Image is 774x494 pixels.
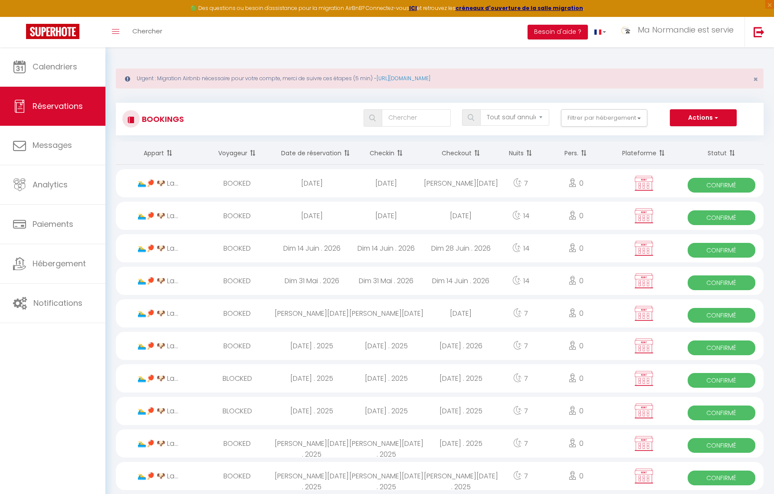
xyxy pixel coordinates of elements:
span: Notifications [33,298,82,308]
h3: Bookings [140,109,184,129]
span: × [753,74,758,85]
span: Hébergement [33,258,86,269]
th: Sort by rentals [116,142,200,165]
th: Sort by booking date [275,142,349,165]
img: logout [754,26,764,37]
button: Besoin d'aide ? [528,25,588,39]
button: Close [753,75,758,83]
span: Ma Normandie est servie [638,24,734,35]
th: Sort by people [543,142,608,165]
th: Sort by status [679,142,764,165]
span: Réservations [33,101,83,111]
a: Chercher [126,17,169,47]
span: Paiements [33,219,73,229]
span: Messages [33,140,72,150]
th: Sort by channel [608,142,679,165]
button: Filtrer par hébergement [561,109,648,127]
input: Chercher [382,109,451,127]
div: Urgent : Migration Airbnb nécessaire pour votre compte, merci de suivre ces étapes (5 min) - [116,69,764,88]
a: ICI [409,4,417,12]
iframe: Chat [737,455,767,487]
a: créneaux d'ouverture de la salle migration [456,4,583,12]
span: Analytics [33,179,68,190]
a: ... Ma Normandie est servie [613,17,744,47]
button: Actions [670,109,737,127]
span: Calendriers [33,61,77,72]
a: [URL][DOMAIN_NAME] [377,75,430,82]
span: Chercher [132,26,162,36]
th: Sort by checkin [349,142,423,165]
img: ... [619,26,632,35]
th: Sort by guest [200,142,275,165]
th: Sort by checkout [423,142,498,165]
th: Sort by nights [498,142,544,165]
img: Super Booking [26,24,79,39]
